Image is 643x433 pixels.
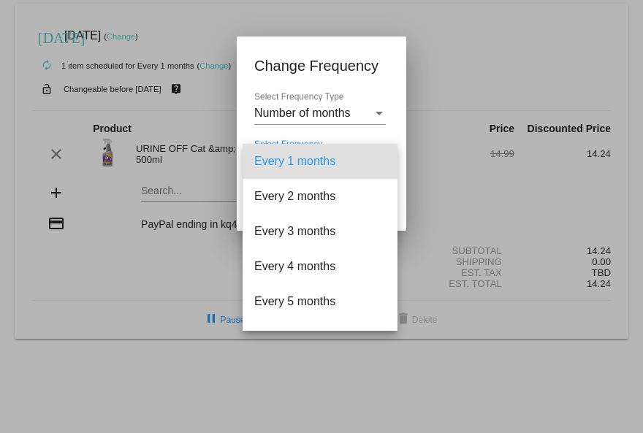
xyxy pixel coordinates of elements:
[254,284,386,319] span: Every 5 months
[254,144,386,179] span: Every 1 months
[254,249,386,284] span: Every 4 months
[254,319,386,354] span: Every 6 months
[254,179,386,214] span: Every 2 months
[254,214,386,249] span: Every 3 months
